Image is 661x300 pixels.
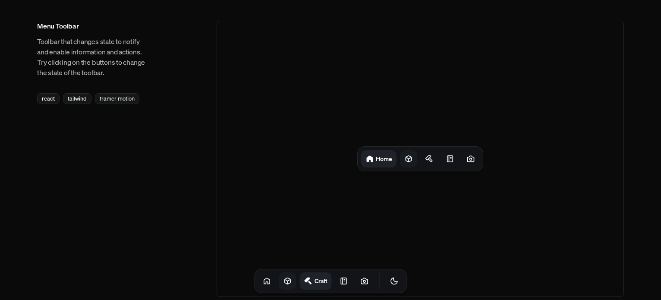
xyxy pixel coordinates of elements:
[95,93,139,104] div: framer motion
[386,272,403,290] button: Toggle Theme
[376,155,392,163] h1: Home
[37,21,148,31] h3: Menu Toolbar
[37,93,60,104] div: react
[300,272,332,290] a: Craft
[37,36,148,78] p: Toolbar that changes state to notify and enable information and actions. Try clicking on the butt...
[63,93,91,104] div: tailwind
[315,277,327,285] h1: Craft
